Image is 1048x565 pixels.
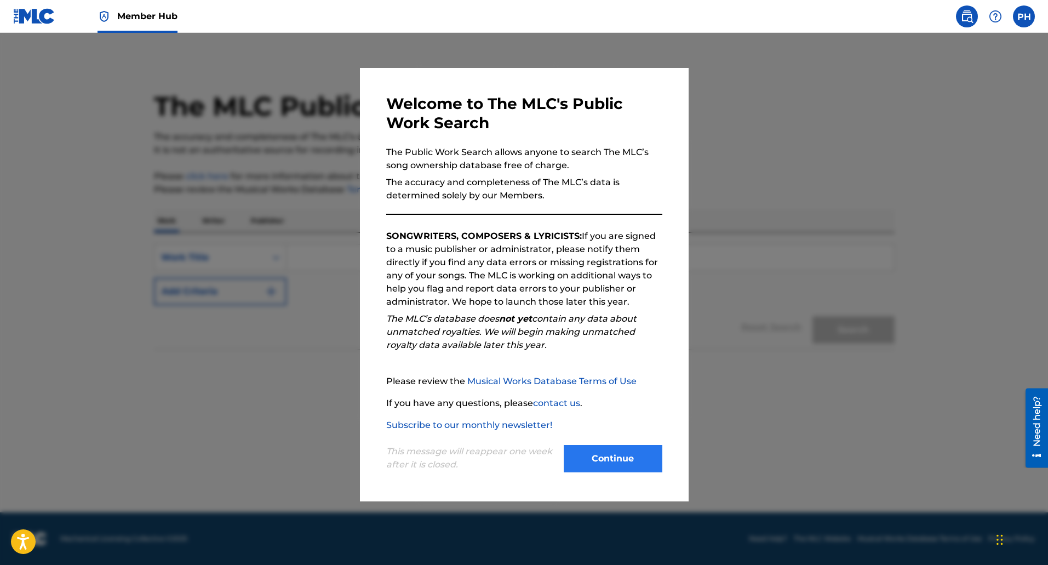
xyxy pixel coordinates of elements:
[386,445,557,471] p: This message will reappear one week after it is closed.
[997,523,1003,556] div: Ziehen
[467,376,637,386] a: Musical Works Database Terms of Use
[386,231,582,241] strong: SONGWRITERS, COMPOSERS & LYRICISTS:
[993,512,1048,565] iframe: Chat Widget
[386,420,552,430] a: Subscribe to our monthly newsletter!
[984,5,1006,27] div: Help
[386,146,662,172] p: The Public Work Search allows anyone to search The MLC’s song ownership database free of charge.
[956,5,978,27] a: Public Search
[960,10,973,23] img: search
[98,10,111,23] img: Top Rightsholder
[1013,5,1035,27] div: User Menu
[12,8,27,58] div: Need help?
[533,398,580,408] a: contact us
[386,313,637,350] em: The MLC’s database does contain any data about unmatched royalties. We will begin making unmatche...
[386,176,662,202] p: The accuracy and completeness of The MLC’s data is determined solely by our Members.
[117,10,177,22] span: Member Hub
[989,10,1002,23] img: help
[386,397,662,410] p: If you have any questions, please .
[386,94,662,133] h3: Welcome to The MLC's Public Work Search
[993,512,1048,565] div: Chat-Widget
[386,230,662,309] p: If you are signed to a music publisher or administrator, please notify them directly if you find ...
[386,375,662,388] p: Please review the
[1017,388,1048,467] iframe: Resource Center
[13,8,55,24] img: MLC Logo
[499,313,532,324] strong: not yet
[564,445,662,472] button: Continue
